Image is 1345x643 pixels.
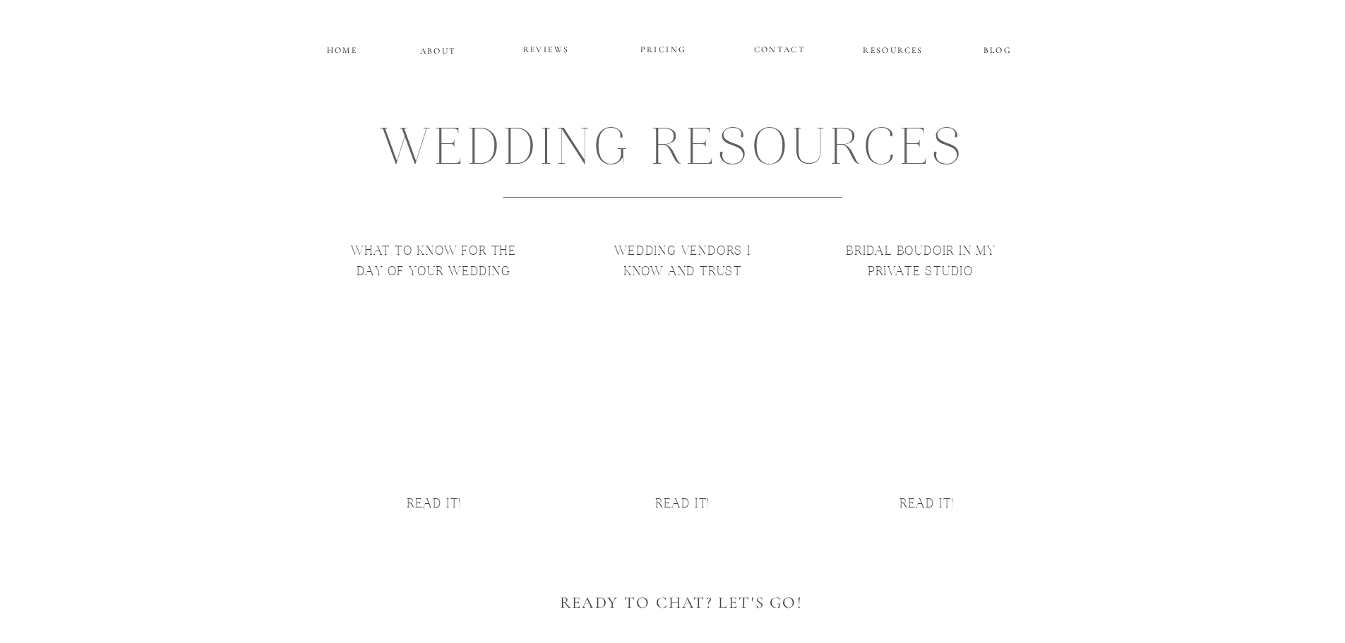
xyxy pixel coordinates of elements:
h2: wedding vendors I know and trust [600,243,766,301]
a: read it! [749,495,1106,522]
a: read it! [505,495,861,522]
a: ABOUT [420,43,457,55]
a: PRICING [621,42,706,59]
a: Ready to chat? Let's go! [503,590,860,616]
h1: wedding resources [349,113,997,190]
h2: bridal boudoir in my private studio [838,243,1004,301]
a: RESOURCES [861,42,926,54]
a: HOME [325,42,360,54]
a: BLOG [966,42,1030,54]
h2: what to know for the day of your wedding [342,243,526,298]
a: REVIEWS [504,42,589,59]
a: CONTACT [754,42,806,54]
a: read it! [256,495,613,522]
